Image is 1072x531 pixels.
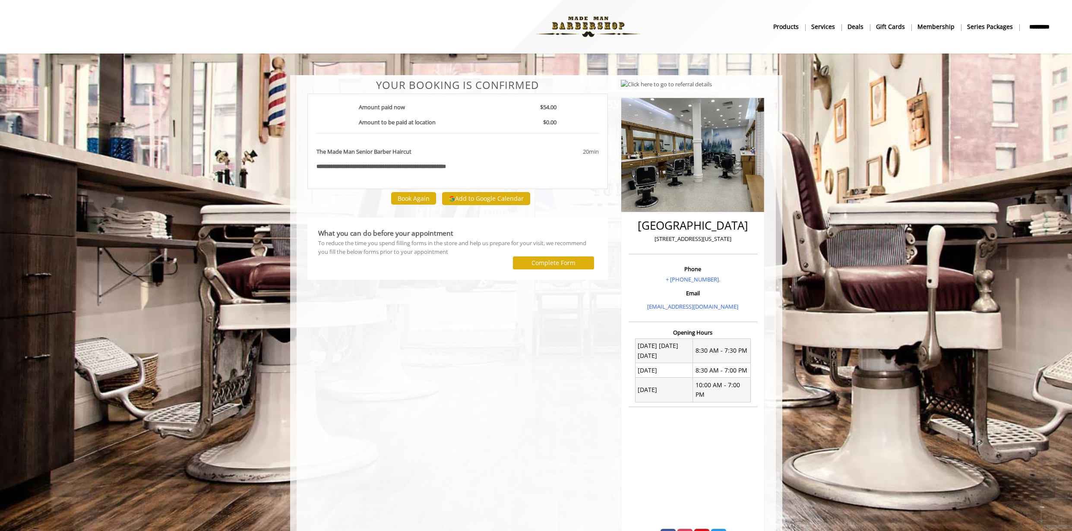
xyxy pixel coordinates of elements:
td: 8:30 AM - 7:00 PM [693,363,751,378]
td: [DATE] [DATE] [DATE] [635,338,693,363]
b: Amount paid now [359,103,405,111]
img: Made Man Barbershop logo [529,3,648,51]
label: Complete Form [531,259,576,266]
b: Series packages [967,22,1013,32]
button: Book Again [391,192,436,205]
a: MembershipMembership [911,20,961,33]
a: ServicesServices [805,20,841,33]
h3: Phone [631,266,755,272]
b: The Made Man Senior Barber Haircut [316,147,411,156]
h2: [GEOGRAPHIC_DATA] [631,219,755,232]
a: Productsproducts [767,20,805,33]
a: DealsDeals [841,20,870,33]
h3: Opening Hours [629,329,757,335]
b: $54.00 [540,103,557,111]
b: gift cards [876,22,905,32]
h3: Email [631,290,755,296]
b: Membership [917,22,955,32]
a: + [PHONE_NUMBER]. [666,275,720,283]
button: Add to Google Calendar [442,192,530,205]
center: Your Booking is confirmed [307,79,608,91]
img: Click here to go to referral details [621,80,712,89]
b: products [773,22,799,32]
button: Complete Form [513,256,594,269]
div: 20min [513,147,599,156]
b: Services [811,22,835,32]
td: [DATE] [635,363,693,378]
a: [EMAIL_ADDRESS][DOMAIN_NAME] [647,303,738,310]
a: Gift cardsgift cards [870,20,911,33]
b: What you can do before your appointment [318,228,453,238]
b: $0.00 [543,118,557,126]
td: 8:30 AM - 7:30 PM [693,338,751,363]
b: Amount to be paid at location [359,118,436,126]
b: Deals [847,22,863,32]
td: 10:00 AM - 7:00 PM [693,378,751,402]
a: Series packagesSeries packages [961,20,1019,33]
td: [DATE] [635,378,693,402]
div: To reduce the time you spend filling forms in the store and help us prepare for your visit, we re... [318,239,598,257]
p: [STREET_ADDRESS][US_STATE] [631,234,755,243]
